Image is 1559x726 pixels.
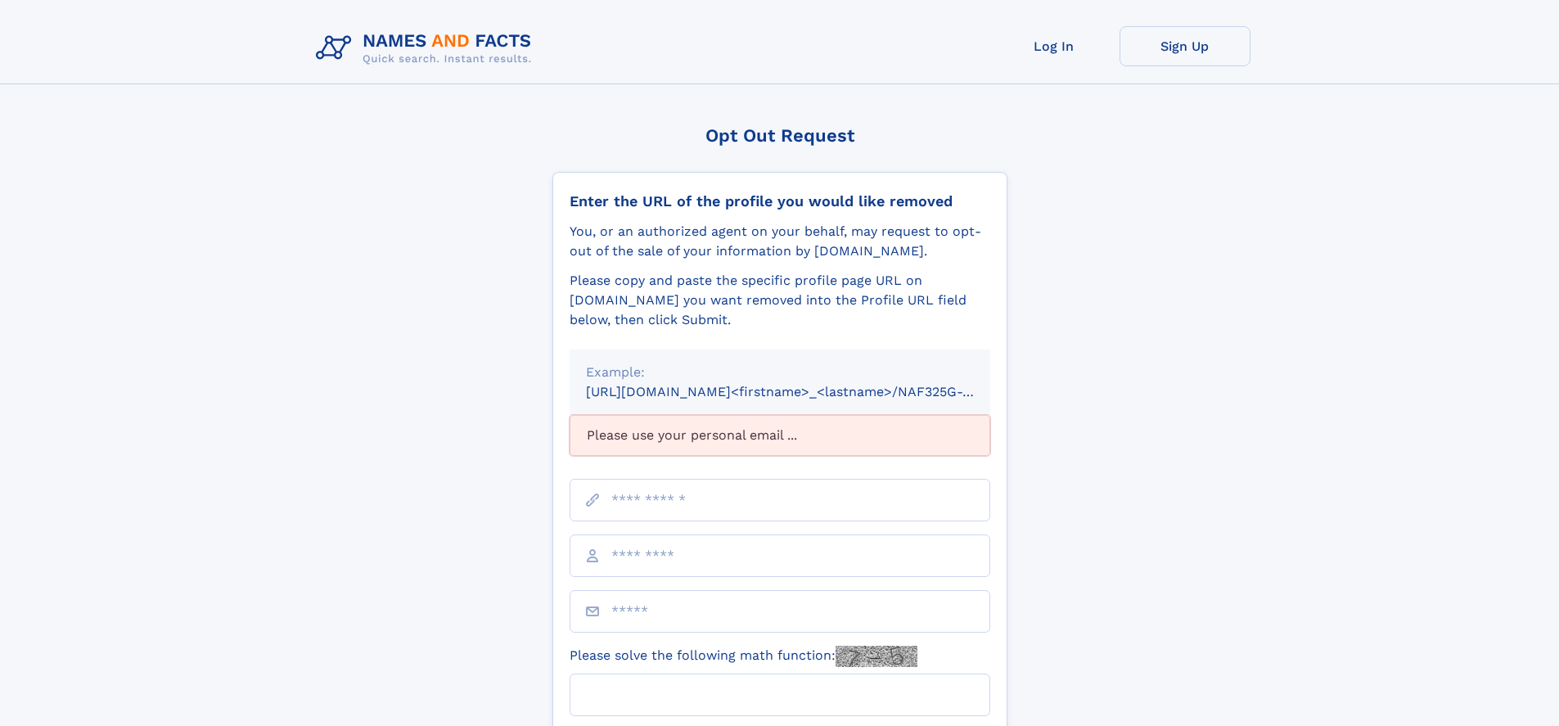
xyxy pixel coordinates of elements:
div: Please copy and paste the specific profile page URL on [DOMAIN_NAME] you want removed into the Pr... [570,271,990,330]
img: Logo Names and Facts [309,26,545,70]
a: Log In [989,26,1120,66]
small: [URL][DOMAIN_NAME]<firstname>_<lastname>/NAF325G-xxxxxxxx [586,384,1021,399]
div: You, or an authorized agent on your behalf, may request to opt-out of the sale of your informatio... [570,222,990,261]
div: Enter the URL of the profile you would like removed [570,192,990,210]
label: Please solve the following math function: [570,646,917,667]
div: Example: [586,363,974,382]
div: Please use your personal email ... [570,415,990,456]
a: Sign Up [1120,26,1250,66]
div: Opt Out Request [552,125,1007,146]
